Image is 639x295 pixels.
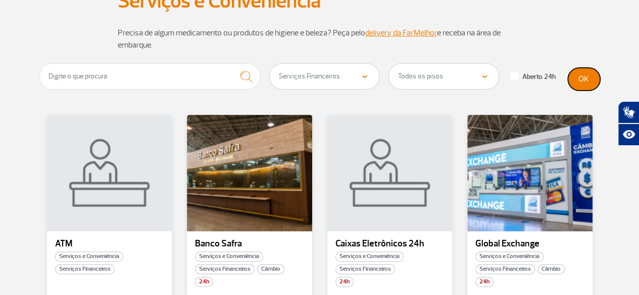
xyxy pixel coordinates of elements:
[568,68,600,91] button: OK
[335,251,404,262] span: Serviços e Conveniência
[365,28,437,38] a: delivery da FarMelhor
[257,264,284,274] span: Câmbio
[475,277,494,287] span: 24h
[195,277,213,287] span: 24h
[118,27,522,51] p: Precisa de algum medicamento ou produtos de higiene e beleza? Peça pelo e receba na área de embar...
[55,239,164,249] p: ATM
[335,264,395,274] span: Serviços Financeiros
[39,63,261,90] input: Digite o que procura
[475,239,584,249] p: Global Exchange
[511,72,556,81] label: Aberto 24h
[335,277,354,287] span: 24h
[475,264,535,274] span: Serviços Financeiros
[618,101,639,123] button: Abrir tradutor de língua de sinais.
[55,251,123,262] span: Serviços e Conveniência
[195,251,263,262] span: Serviços e Conveniência
[537,264,565,274] span: Câmbio
[195,239,304,249] p: Banco Safra
[475,251,544,262] span: Serviços e Conveniência
[618,123,639,146] button: Abrir recursos assistivos.
[618,101,639,146] div: Plugin de acessibilidade da Hand Talk.
[55,264,115,274] span: Serviços Financeiros
[335,239,445,249] p: Caixas Eletrônicos 24h
[195,264,255,274] span: Serviços Financeiros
